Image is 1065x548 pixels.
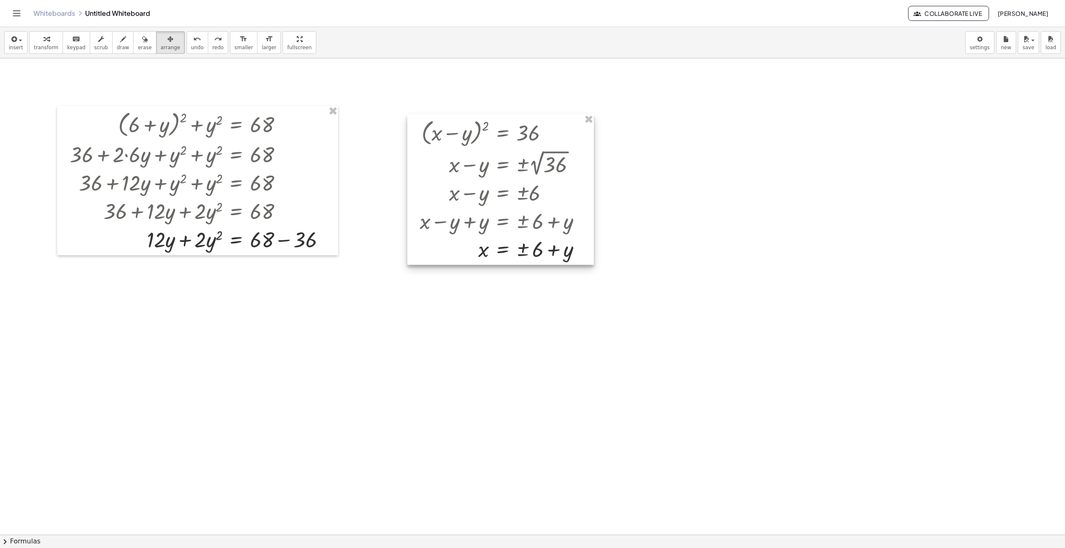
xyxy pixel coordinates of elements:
[9,45,23,50] span: insert
[1018,31,1039,54] button: save
[214,34,222,44] i: redo
[287,45,311,50] span: fullscreen
[10,7,23,20] button: Toggle navigation
[161,45,180,50] span: arrange
[230,31,257,54] button: format_sizesmaller
[72,34,80,44] i: keyboard
[1022,45,1034,50] span: save
[915,10,982,17] span: Collaborate Live
[156,31,185,54] button: arrange
[67,45,86,50] span: keypad
[33,9,75,18] a: Whiteboards
[212,45,224,50] span: redo
[908,6,989,21] button: Collaborate Live
[1001,45,1011,50] span: new
[133,31,156,54] button: erase
[187,31,208,54] button: undoundo
[117,45,129,50] span: draw
[265,34,273,44] i: format_size
[257,31,281,54] button: format_sizelarger
[283,31,316,54] button: fullscreen
[965,31,994,54] button: settings
[138,45,151,50] span: erase
[208,31,228,54] button: redoredo
[34,45,58,50] span: transform
[112,31,134,54] button: draw
[4,31,28,54] button: insert
[1041,31,1061,54] button: load
[1045,45,1056,50] span: load
[240,34,247,44] i: format_size
[63,31,90,54] button: keyboardkeypad
[996,31,1016,54] button: new
[90,31,113,54] button: scrub
[997,10,1048,17] span: [PERSON_NAME]
[191,45,204,50] span: undo
[193,34,201,44] i: undo
[970,45,990,50] span: settings
[29,31,63,54] button: transform
[991,6,1055,21] button: [PERSON_NAME]
[94,45,108,50] span: scrub
[262,45,276,50] span: larger
[235,45,253,50] span: smaller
